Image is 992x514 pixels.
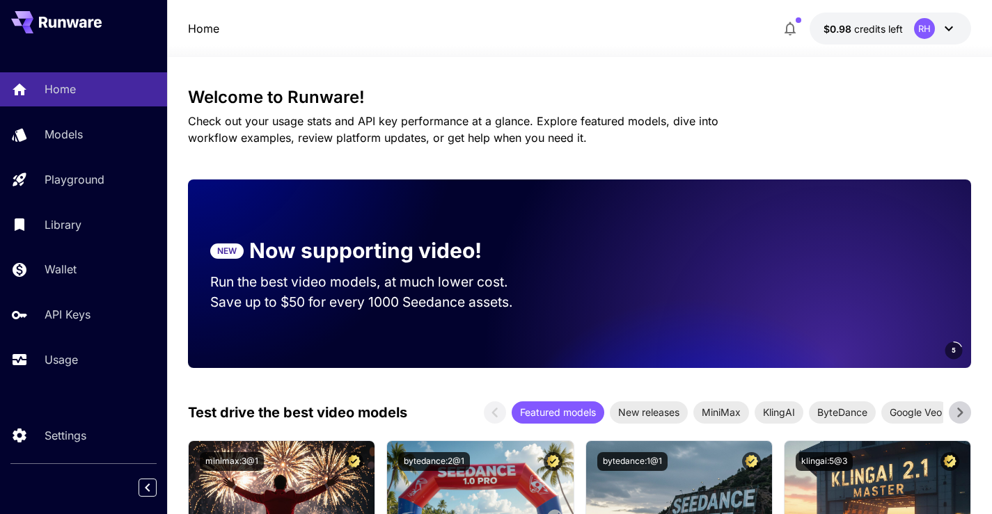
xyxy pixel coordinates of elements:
[45,81,76,97] p: Home
[796,452,853,471] button: klingai:5@3
[809,401,876,424] div: ByteDance
[512,405,604,419] span: Featured models
[188,20,219,37] a: Home
[854,23,903,35] span: credits left
[940,452,959,471] button: Certified Model – Vetted for best performance and includes a commercial license.
[755,401,803,424] div: KlingAI
[398,452,470,471] button: bytedance:2@1
[824,23,854,35] span: $0.98
[188,114,718,145] span: Check out your usage stats and API key performance at a glance. Explore featured models, dive int...
[693,405,749,419] span: MiniMax
[597,452,668,471] button: bytedance:1@1
[45,261,77,278] p: Wallet
[188,402,407,423] p: Test drive the best video models
[217,245,237,257] p: NEW
[139,479,157,497] button: Collapse sidebar
[200,452,264,471] button: minimax:3@1
[45,171,104,188] p: Playground
[512,401,604,424] div: Featured models
[345,452,363,471] button: Certified Model – Vetted for best performance and includes a commercial license.
[188,88,972,107] h3: Welcome to Runware!
[45,126,83,143] p: Models
[544,452,562,471] button: Certified Model – Vetted for best performance and includes a commercial license.
[809,405,876,419] span: ByteDance
[149,475,167,500] div: Collapse sidebar
[824,22,903,36] div: $0.977
[810,13,971,45] button: $0.977RH
[249,235,482,266] p: Now supporting video!
[610,401,688,424] div: New releases
[755,405,803,419] span: KlingAI
[188,20,219,37] nav: breadcrumb
[210,292,535,312] p: Save up to $50 for every 1000 Seedance assets.
[914,18,935,39] div: RH
[210,272,535,292] p: Run the best video models, at much lower cost.
[45,427,86,444] p: Settings
[45,351,78,368] p: Usage
[45,216,81,233] p: Library
[952,345,956,355] span: 5
[881,405,950,419] span: Google Veo
[693,401,749,424] div: MiniMax
[610,405,688,419] span: New releases
[45,306,90,323] p: API Keys
[881,401,950,424] div: Google Veo
[742,452,761,471] button: Certified Model – Vetted for best performance and includes a commercial license.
